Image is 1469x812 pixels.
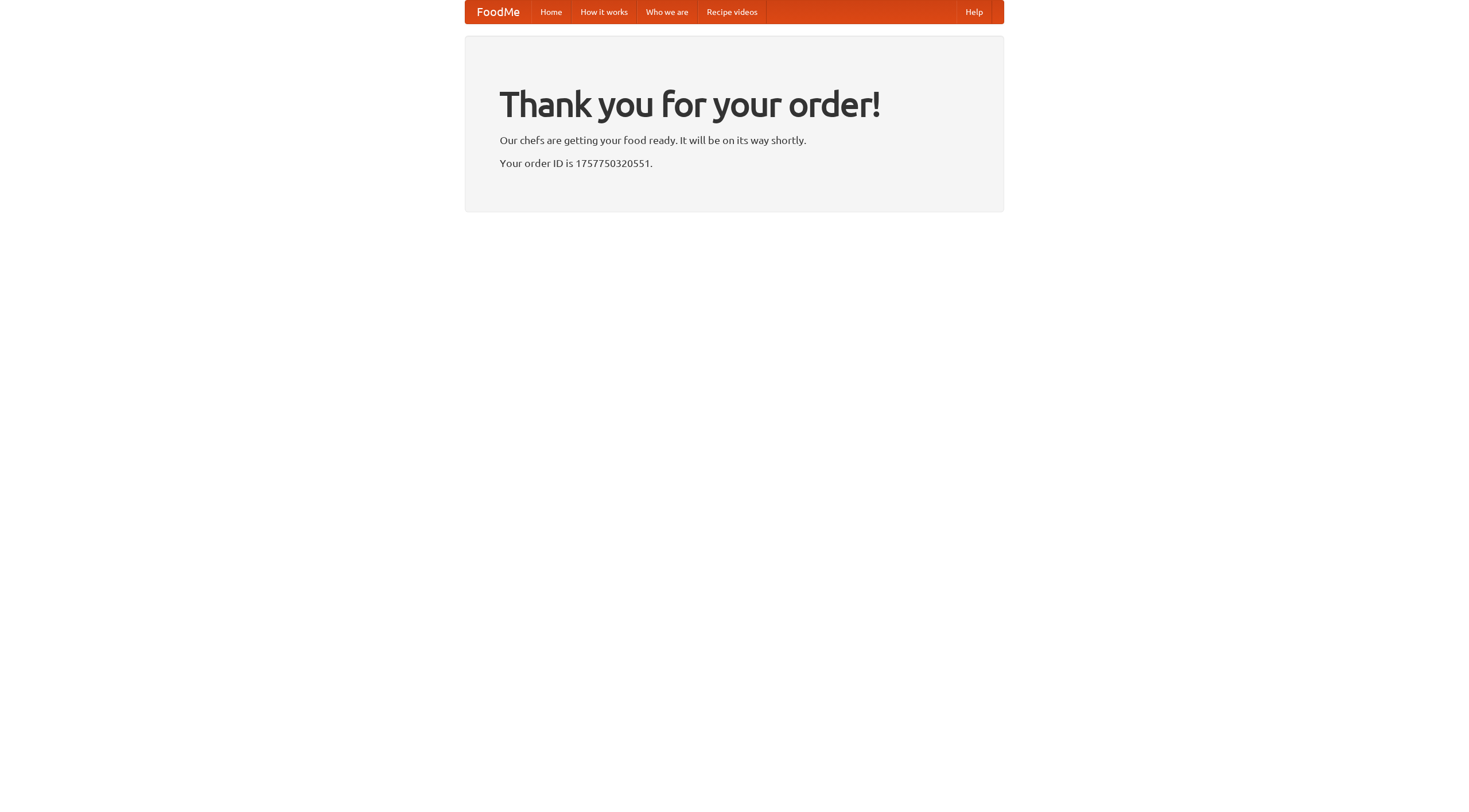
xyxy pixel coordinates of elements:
a: FoodMe [465,1,531,24]
a: Who we are [637,1,698,24]
a: Home [531,1,572,24]
p: Our chefs are getting your food ready. It will be on its way shortly. [500,131,969,149]
h1: Thank you for your order! [500,76,969,131]
a: Help [957,1,992,24]
p: Your order ID is 1757750320551. [500,154,969,172]
a: Recipe videos [698,1,767,24]
a: How it works [572,1,637,24]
